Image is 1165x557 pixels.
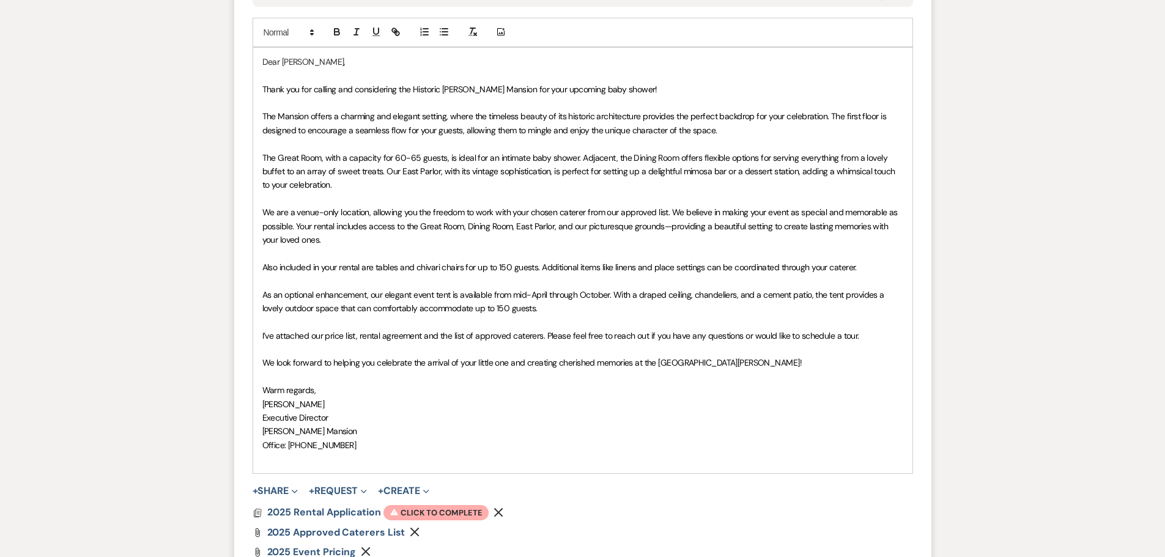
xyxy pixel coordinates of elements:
a: 2025 Approved Caterers List [267,528,405,537]
span: 2025 Rental Application [267,506,381,518]
span: We are a venue-only location, allowing you the freedom to work with your chosen caterer from our ... [262,207,900,245]
span: Also included in your rental are tables and chivari chairs for up to 150 guests. Additional items... [262,262,857,273]
span: The Mansion offers a charming and elegant setting, where the timeless beauty of its historic arch... [262,111,889,135]
span: [PERSON_NAME] Mansion [262,426,357,437]
span: + [309,486,314,496]
span: Click to complete [383,505,489,521]
p: Dear [PERSON_NAME], [262,55,903,68]
span: 2025 Approved Caterers List [267,526,405,539]
button: 2025 Rental Application Click to complete [267,505,489,521]
span: Warm regards, [262,385,316,396]
span: + [378,486,383,496]
a: 2025 Event Pricing [267,547,357,557]
span: [PERSON_NAME] [262,399,325,410]
span: Thank you for calling and considering the Historic [PERSON_NAME] Mansion for your upcoming baby s... [262,84,657,95]
button: Request [309,486,367,496]
span: We look forward to helping you celebrate the arrival of your little one and creating cherished me... [262,357,802,368]
span: Office: [PHONE_NUMBER] [262,440,357,451]
span: I’ve attached our price list, rental agreement and the list of approved caterers. Please feel fre... [262,330,859,341]
span: + [253,486,258,496]
button: Share [253,486,298,496]
span: As an optional enhancement, our elegant event tent is available from mid-April through October. W... [262,289,887,314]
button: Create [378,486,429,496]
span: The Great Room, with a capacity for 60-65 guests, is ideal for an intimate baby shower. Adjacent,... [262,152,898,191]
span: Executive Director [262,412,328,423]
